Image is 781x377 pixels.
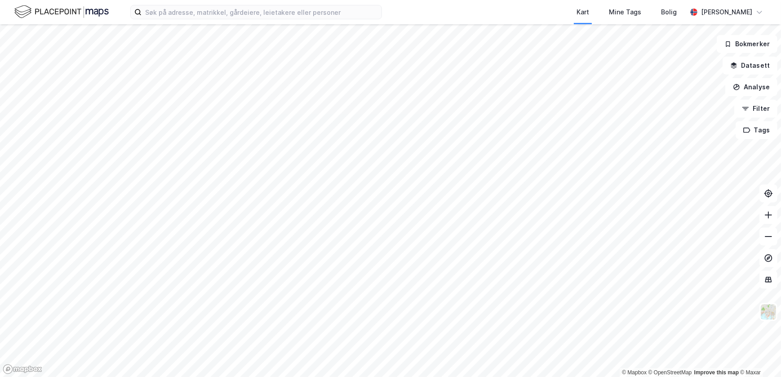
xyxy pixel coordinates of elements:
[736,334,781,377] div: Kontrollprogram for chat
[661,7,677,18] div: Bolig
[3,364,42,374] a: Mapbox homepage
[736,121,777,139] button: Tags
[142,5,382,19] input: Søk på adresse, matrikkel, gårdeiere, leietakere eller personer
[736,334,781,377] iframe: Chat Widget
[648,369,692,376] a: OpenStreetMap
[717,35,777,53] button: Bokmerker
[701,7,752,18] div: [PERSON_NAME]
[609,7,641,18] div: Mine Tags
[725,78,777,96] button: Analyse
[577,7,589,18] div: Kart
[694,369,739,376] a: Improve this map
[734,100,777,118] button: Filter
[723,57,777,75] button: Datasett
[622,369,647,376] a: Mapbox
[14,4,109,20] img: logo.f888ab2527a4732fd821a326f86c7f29.svg
[760,303,777,320] img: Z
